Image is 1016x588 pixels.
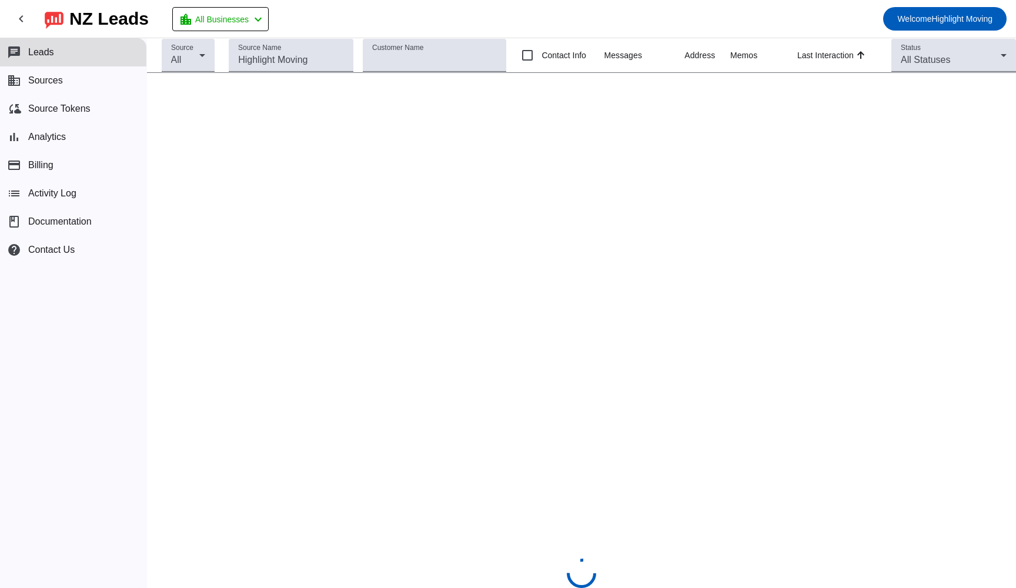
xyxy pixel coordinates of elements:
[172,7,269,31] button: All Businesses
[539,49,586,61] label: Contact Info
[7,158,21,172] mat-icon: payment
[897,14,931,24] span: Welcome
[730,38,797,73] th: Memos
[238,53,344,67] input: Highlight Moving
[45,9,63,29] img: logo
[684,38,730,73] th: Address
[171,55,182,65] span: All
[28,160,54,171] span: Billing
[238,44,281,52] mat-label: Source Name
[28,188,76,199] span: Activity Log
[171,44,193,52] mat-label: Source
[897,11,992,27] span: Highlight Moving
[7,45,21,59] mat-icon: chat
[883,7,1007,31] button: WelcomeHighlight Moving
[604,38,684,73] th: Messages
[797,49,854,61] div: Last Interaction
[372,44,423,52] mat-label: Customer Name
[7,186,21,201] mat-icon: list
[179,12,193,26] mat-icon: location_city
[195,11,249,28] span: All Businesses
[7,243,21,257] mat-icon: help
[28,103,91,114] span: Source Tokens
[28,47,54,58] span: Leads
[28,216,92,227] span: Documentation
[901,44,921,52] mat-label: Status
[14,12,28,26] mat-icon: chevron_left
[28,245,75,255] span: Contact Us
[28,132,66,142] span: Analytics
[69,11,149,27] div: NZ Leads
[7,215,21,229] span: book
[251,12,265,26] mat-icon: chevron_left
[7,102,21,116] mat-icon: cloud_sync
[901,55,950,65] span: All Statuses
[7,130,21,144] mat-icon: bar_chart
[28,75,63,86] span: Sources
[7,73,21,88] mat-icon: business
